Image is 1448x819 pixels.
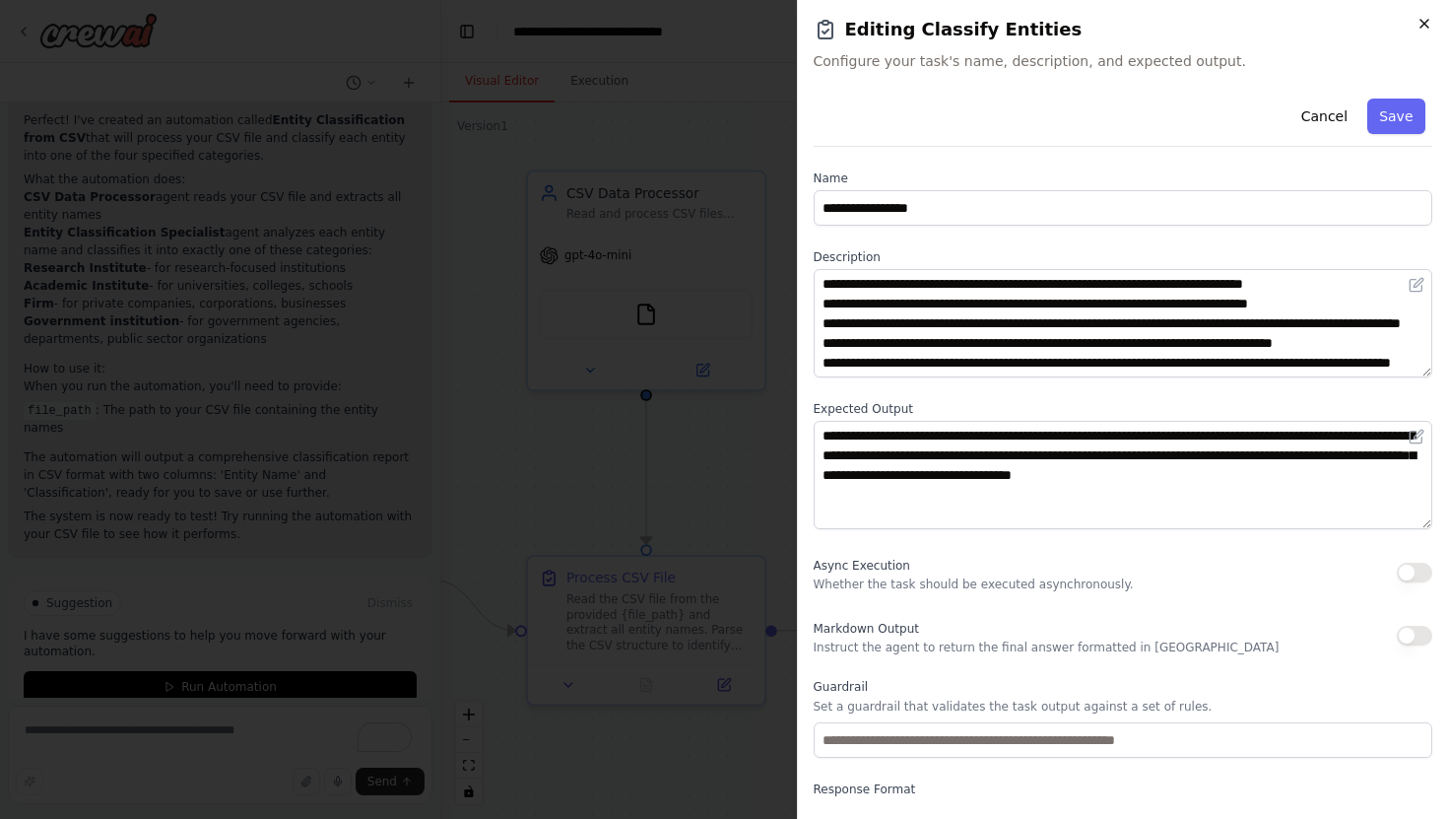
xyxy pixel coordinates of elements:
h2: Editing Classify Entities [814,16,1433,43]
button: Open in editor [1405,425,1428,448]
label: Response Format [814,782,1433,797]
label: Expected Output [814,401,1433,417]
button: Save [1367,99,1424,134]
label: Guardrail [814,679,1433,695]
span: Markdown Output [814,622,919,636]
button: Cancel [1288,99,1358,134]
p: Set a response format for the task. Useful when you need structured outputs. [814,801,1433,817]
span: Async Execution [814,559,910,573]
p: Whether the task should be executed asynchronously. [814,577,1134,592]
button: Open in editor [1405,273,1428,297]
p: Instruct the agent to return the final answer formatted in [GEOGRAPHIC_DATA] [814,640,1280,655]
span: Configure your task's name, description, and expected output. [814,51,1433,71]
label: Description [814,249,1433,265]
label: Name [814,171,1433,186]
p: Set a guardrail that validates the task output against a set of rules. [814,699,1433,715]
